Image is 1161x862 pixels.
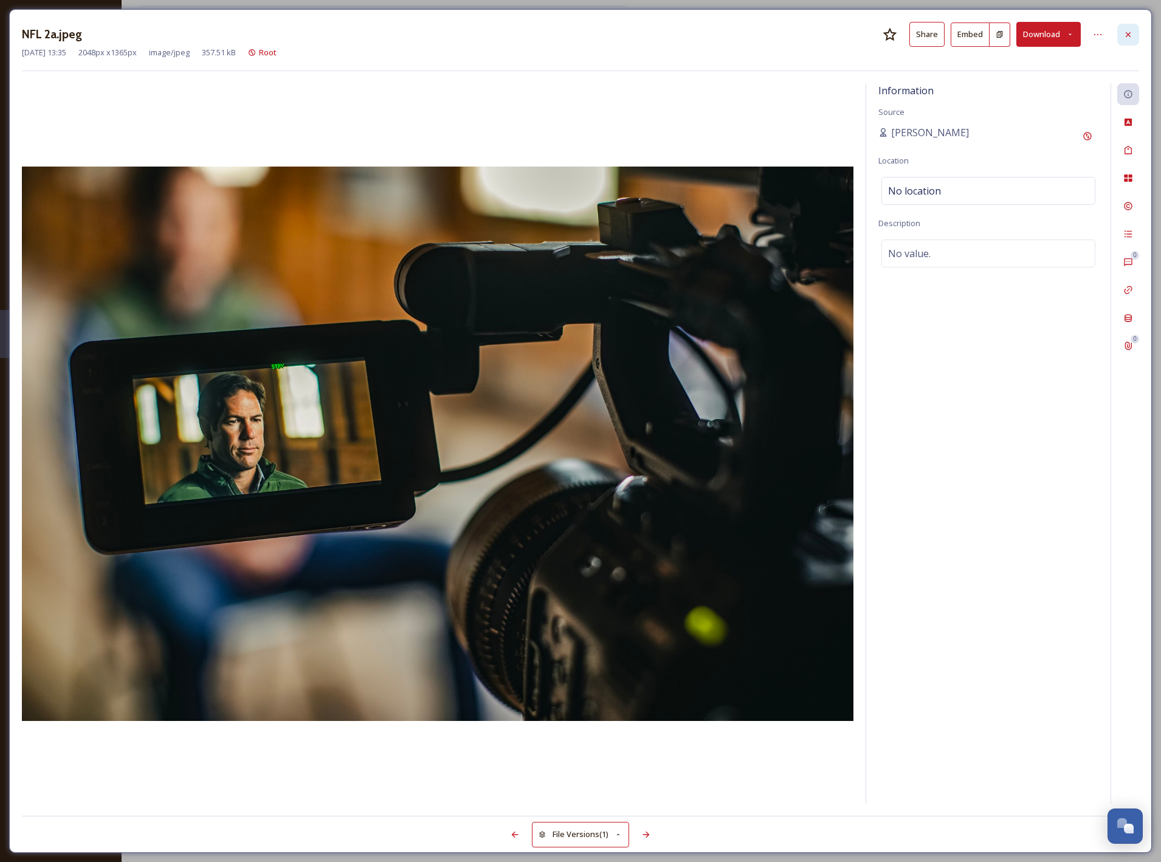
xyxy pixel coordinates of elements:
span: Source [878,106,904,117]
span: image/jpeg [149,47,190,58]
div: 0 [1131,251,1139,260]
span: [PERSON_NAME] [891,125,969,140]
span: [DATE] 13:35 [22,47,66,58]
span: Location [878,155,909,166]
span: No location [888,184,941,198]
button: Share [909,22,945,47]
button: Download [1016,22,1081,47]
span: No value. [888,246,931,261]
h3: NFL 2a.jpeg [22,26,82,43]
span: 2048 px x 1365 px [78,47,137,58]
span: Description [878,218,920,229]
button: Open Chat [1108,809,1143,844]
button: File Versions(1) [532,822,629,847]
div: 0 [1131,335,1139,343]
span: Information [878,84,934,97]
button: Embed [951,22,990,47]
span: 357.51 kB [202,47,236,58]
span: Root [259,47,277,58]
img: NFL%202a.jpeg [22,167,853,721]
